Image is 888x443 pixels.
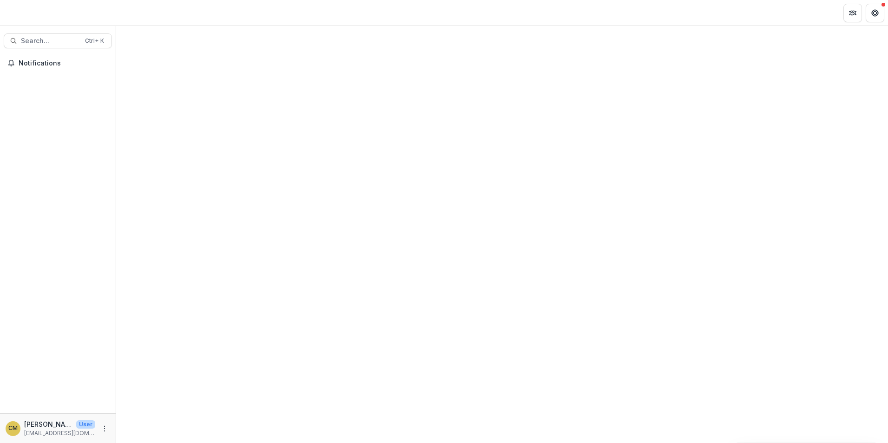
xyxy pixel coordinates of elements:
[843,4,862,22] button: Partners
[866,4,884,22] button: Get Help
[4,56,112,71] button: Notifications
[19,59,108,67] span: Notifications
[76,420,95,429] p: User
[24,429,95,437] p: [EMAIL_ADDRESS][DOMAIN_NAME]
[99,423,110,434] button: More
[4,33,112,48] button: Search...
[120,6,159,20] nav: breadcrumb
[83,36,106,46] div: Ctrl + K
[24,419,72,429] p: [PERSON_NAME]
[21,37,79,45] span: Search...
[8,425,18,431] div: Christine Mayers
